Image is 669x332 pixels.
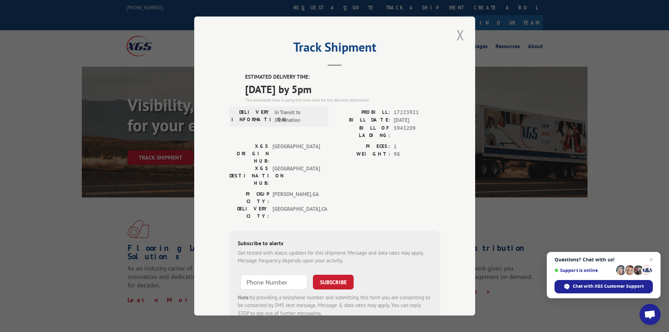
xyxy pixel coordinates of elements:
[241,275,307,289] input: Phone Number
[335,143,390,151] label: PIECES:
[335,109,390,117] label: PROBILL:
[229,190,269,205] label: PICKUP CITY:
[275,109,322,124] span: In Transit to Destination
[273,165,320,187] span: [GEOGRAPHIC_DATA]
[273,190,320,205] span: [PERSON_NAME] , GA
[394,124,440,139] span: 5943209
[335,124,390,139] label: BILL OF LADING:
[394,109,440,117] span: 17223921
[238,239,432,249] div: Subscribe to alerts
[273,143,320,165] span: [GEOGRAPHIC_DATA]
[454,25,466,45] button: Close modal
[394,116,440,124] span: [DATE]
[394,150,440,158] span: 98
[245,97,440,103] div: The estimated time is using the time zone for the delivery destination.
[245,73,440,81] label: ESTIMATED DELIVERY TIME:
[313,275,354,289] button: SUBSCRIBE
[394,143,440,151] span: 1
[335,150,390,158] label: WEIGHT:
[229,205,269,220] label: DELIVERY CITY:
[335,116,390,124] label: BILL DATE:
[640,304,661,325] a: Open chat
[555,257,653,262] span: Questions? Chat with us!
[231,109,271,124] label: DELIVERY INFORMATION:
[238,294,250,301] strong: Note:
[555,280,653,293] span: Chat with XGS Customer Support
[229,143,269,165] label: XGS ORIGIN HUB:
[229,165,269,187] label: XGS DESTINATION HUB:
[229,42,440,56] h2: Track Shipment
[273,205,320,220] span: [GEOGRAPHIC_DATA] , CA
[238,249,432,265] div: Get texted with status updates for this shipment. Message and data rates may apply. Message frequ...
[573,283,644,289] span: Chat with XGS Customer Support
[238,294,432,318] div: by providing a telephone number and submitting this form you are consenting to be contacted by SM...
[245,81,440,97] span: [DATE] by 5pm
[555,268,614,273] span: Support is online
